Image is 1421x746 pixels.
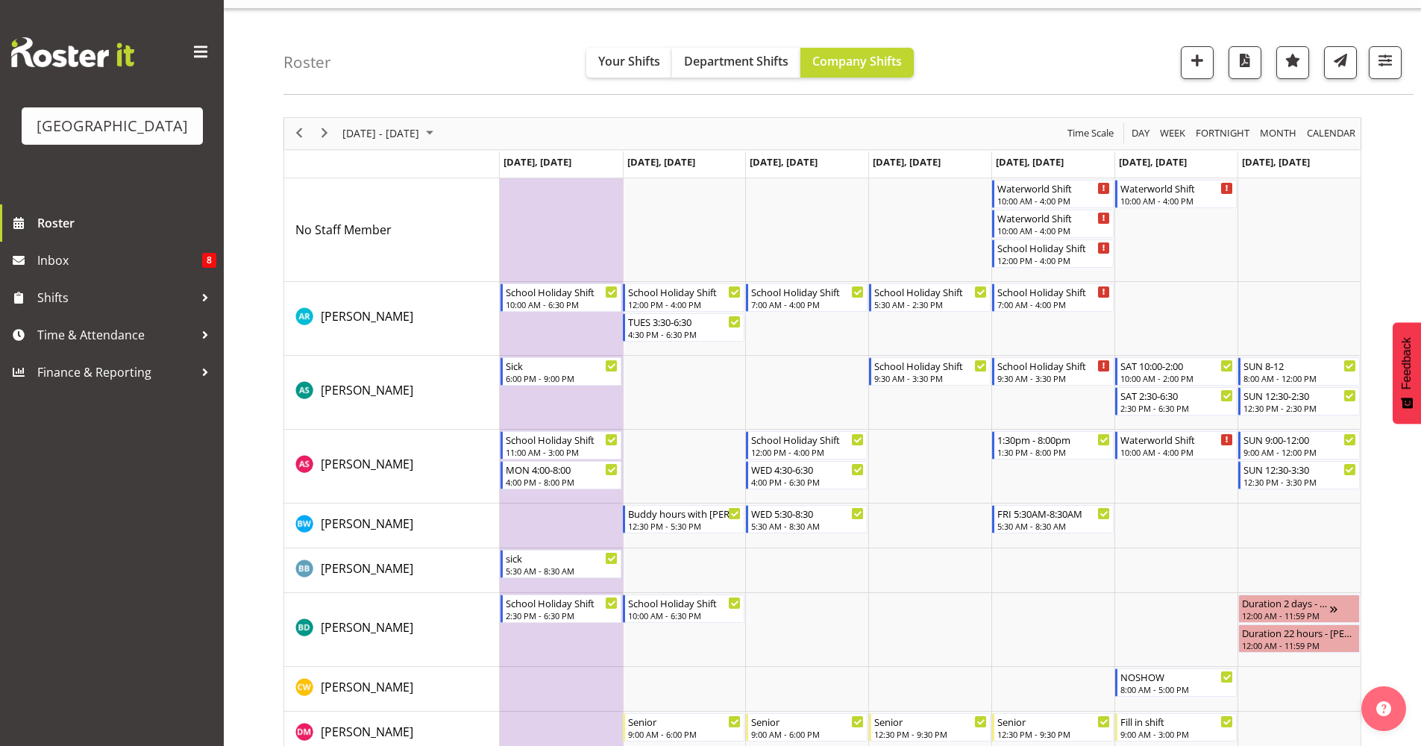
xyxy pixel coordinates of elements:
div: Senior [628,714,741,729]
div: Devon Morris-Brown"s event - Senior Begin From Tuesday, September 23, 2025 at 9:00:00 AM GMT+12:0... [623,713,744,742]
div: Ben Wyatt"s event - Buddy hours with Jack Begin From Tuesday, September 23, 2025 at 12:30:00 PM G... [623,505,744,533]
button: Timeline Month [1258,124,1299,142]
div: Alex Sansom"s event - School Holiday Shift Begin From Wednesday, September 24, 2025 at 12:00:00 P... [746,431,868,460]
div: SAT 10:00-2:00 [1120,358,1233,373]
button: Previous [289,124,310,142]
div: Ajay Smith"s event - SAT 2:30-6:30 Begin From Saturday, September 27, 2025 at 2:30:00 PM GMT+12:0... [1115,387,1237,416]
span: [DATE] - [DATE] [341,124,421,142]
div: School Holiday Shift [506,432,618,447]
td: Alex Sansom resource [284,430,500,504]
div: 5:30 AM - 8:30 AM [751,520,864,532]
td: Bradley Barton resource [284,548,500,593]
a: [PERSON_NAME] [321,381,413,399]
div: 1:30pm - 8:00pm [997,432,1110,447]
span: [PERSON_NAME] [321,619,413,636]
div: Duration 22 hours - [PERSON_NAME] [1242,625,1356,640]
div: SUN 8-12 [1243,358,1356,373]
div: 9:30 AM - 3:30 PM [874,372,987,384]
img: help-xxl-2.png [1376,701,1391,716]
div: 9:00 AM - 12:00 PM [1243,446,1356,458]
td: Cain Wilson resource [284,667,500,712]
div: School Holiday Shift [874,358,987,373]
div: SAT 2:30-6:30 [1120,388,1233,403]
button: Timeline Week [1158,124,1188,142]
span: [PERSON_NAME] [321,308,413,325]
div: 4:00 PM - 8:00 PM [506,476,618,488]
div: No Staff Member"s event - Waterworld Shift Begin From Saturday, September 27, 2025 at 10:00:00 AM... [1115,180,1237,208]
span: Roster [37,212,216,234]
span: Inbox [37,249,202,272]
div: Senior [751,714,864,729]
button: September 2025 [340,124,440,142]
div: WED 5:30-8:30 [751,506,864,521]
div: 5:30 AM - 8:30 AM [506,565,618,577]
span: Time Scale [1066,124,1115,142]
div: School Holiday Shift [997,358,1110,373]
div: 9:00 AM - 6:00 PM [751,728,864,740]
span: [PERSON_NAME] [321,724,413,740]
div: Addison Robertson"s event - School Holiday Shift Begin From Monday, September 22, 2025 at 10:00:0... [501,283,622,312]
h4: Roster [283,54,331,71]
div: Bradley Barton"s event - sick Begin From Monday, September 22, 2025 at 5:30:00 AM GMT+12:00 Ends ... [501,550,622,578]
span: [DATE], [DATE] [996,155,1064,169]
div: 10:00 AM - 6:30 PM [506,298,618,310]
div: SUN 9:00-12:00 [1243,432,1356,447]
span: [DATE], [DATE] [1242,155,1310,169]
a: No Staff Member [295,221,392,239]
div: Addison Robertson"s event - TUES 3:30-6:30 Begin From Tuesday, September 23, 2025 at 4:30:00 PM G... [623,313,744,342]
a: [PERSON_NAME] [321,307,413,325]
div: Waterworld Shift [997,181,1110,195]
span: Your Shifts [598,53,660,69]
div: No Staff Member"s event - Waterworld Shift Begin From Friday, September 26, 2025 at 10:00:00 AM G... [992,180,1114,208]
span: Company Shifts [812,53,902,69]
div: Waterworld Shift [1120,181,1233,195]
div: Fill in shift [1120,714,1233,729]
div: School Holiday Shift [874,284,987,299]
button: Company Shifts [800,48,914,78]
div: Addison Robertson"s event - School Holiday Shift Begin From Wednesday, September 24, 2025 at 7:00... [746,283,868,312]
div: Devon Morris-Brown"s event - Senior Begin From Wednesday, September 24, 2025 at 9:00:00 AM GMT+12... [746,713,868,742]
div: 10:00 AM - 2:00 PM [1120,372,1233,384]
div: 10:00 AM - 4:00 PM [997,195,1110,207]
div: 2:30 PM - 6:30 PM [1120,402,1233,414]
td: No Staff Member resource [284,178,500,282]
div: School Holiday Shift [628,595,741,610]
a: [PERSON_NAME] [321,455,413,473]
div: Alex Sansom"s event - MON 4:00-8:00 Begin From Monday, September 22, 2025 at 4:00:00 PM GMT+12:00... [501,461,622,489]
a: [PERSON_NAME] [321,559,413,577]
div: NOSHOW [1120,669,1233,684]
div: previous period [286,118,312,149]
div: Senior [874,714,987,729]
td: Braedyn Dykes resource [284,593,500,667]
div: Ajay Smith"s event - SUN 8-12 Begin From Sunday, September 28, 2025 at 8:00:00 AM GMT+13:00 Ends ... [1238,357,1360,386]
button: Feedback - Show survey [1393,322,1421,424]
span: Finance & Reporting [37,361,194,383]
div: 10:00 AM - 4:00 PM [1120,446,1233,458]
div: School Holiday Shift [628,284,741,299]
div: Ajay Smith"s event - SUN 12:30-2:30 Begin From Sunday, September 28, 2025 at 12:30:00 PM GMT+13:0... [1238,387,1360,416]
span: [DATE], [DATE] [504,155,571,169]
span: [PERSON_NAME] [321,560,413,577]
button: Fortnight [1193,124,1252,142]
div: School Holiday Shift [997,284,1110,299]
div: 12:30 PM - 5:30 PM [628,520,741,532]
div: 12:30 PM - 2:30 PM [1243,402,1356,414]
div: 5:30 AM - 2:30 PM [874,298,987,310]
div: Ben Wyatt"s event - FRI 5:30AM-8:30AM Begin From Friday, September 26, 2025 at 5:30:00 AM GMT+12:... [992,505,1114,533]
div: Cain Wilson"s event - NOSHOW Begin From Saturday, September 27, 2025 at 8:00:00 AM GMT+12:00 Ends... [1115,668,1237,697]
div: 7:00 AM - 4:00 PM [751,298,864,310]
td: Ben Wyatt resource [284,504,500,548]
div: Devon Morris-Brown"s event - Senior Begin From Friday, September 26, 2025 at 12:30:00 PM GMT+12:0... [992,713,1114,742]
div: Addison Robertson"s event - School Holiday Shift Begin From Tuesday, September 23, 2025 at 12:00:... [623,283,744,312]
span: [PERSON_NAME] [321,679,413,695]
div: 5:30 AM - 8:30 AM [997,520,1110,532]
div: No Staff Member"s event - School Holiday Shift Begin From Friday, September 26, 2025 at 12:00:00 ... [992,239,1114,268]
div: Braedyn Dykes"s event - Duration 22 hours - Braedyn Dykes Begin From Sunday, September 28, 2025 a... [1238,624,1360,653]
div: 4:00 PM - 6:30 PM [751,476,864,488]
span: [PERSON_NAME] [321,456,413,472]
div: 2:30 PM - 6:30 PM [506,609,618,621]
div: Duration 2 days - [PERSON_NAME] [1242,595,1330,610]
span: [DATE], [DATE] [873,155,941,169]
div: September 22 - 28, 2025 [337,118,442,149]
span: [DATE], [DATE] [1119,155,1187,169]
